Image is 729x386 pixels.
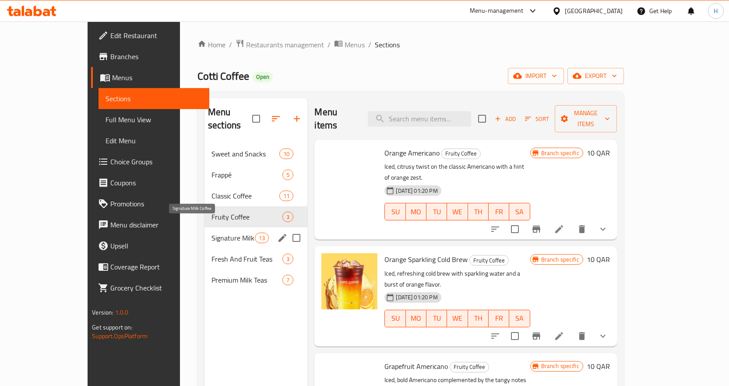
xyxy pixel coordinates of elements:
[321,253,377,309] img: Orange Sparkling Cold Brew
[526,326,547,347] button: Branch-specific-item
[282,254,293,264] div: items
[587,253,610,266] h6: 10 QAR
[110,156,202,167] span: Choice Groups
[447,203,468,220] button: WE
[485,219,506,240] button: sort-choices
[472,312,485,325] span: TH
[571,326,592,347] button: delete
[409,205,423,218] span: MO
[491,112,519,126] span: Add item
[211,191,279,201] div: Classic Coffee
[283,276,293,284] span: 7
[91,172,209,193] a: Coupons
[204,206,307,227] div: Fruity Coffee3
[197,66,249,86] span: Cotti Coffee
[110,198,202,209] span: Promotions
[204,227,307,248] div: Signature Milk Coffee13edit
[279,191,293,201] div: items
[204,143,307,164] div: Sweet and Snacks10
[91,193,209,214] a: Promotions
[515,71,557,81] span: import
[538,149,583,157] span: Branch specific
[91,67,209,88] a: Menus
[441,149,481,159] div: Fruity Coffee
[236,39,324,50] a: Restaurants management
[276,231,289,244] button: edit
[384,268,530,290] p: Iced, refreshing cold brew with sparkling water and a burst of orange flavor.
[592,326,613,347] button: show more
[115,307,129,318] span: 1.0.0
[555,105,616,132] button: Manage items
[321,147,377,203] img: Orange Americano
[280,192,293,200] span: 11
[508,68,564,84] button: import
[197,39,624,50] nav: breadcrumb
[197,39,225,50] a: Home
[110,241,202,251] span: Upsell
[430,312,444,325] span: TU
[468,310,489,327] button: TH
[204,164,307,185] div: Frappé5
[384,253,468,266] span: Orange Sparkling Cold Brew
[110,220,202,230] span: Menu disclaimer
[525,114,549,124] span: Sort
[246,39,324,50] span: Restaurants management
[472,205,485,218] span: TH
[253,72,273,82] div: Open
[375,39,400,50] span: Sections
[283,213,293,221] span: 3
[92,307,113,318] span: Version:
[565,6,623,16] div: [GEOGRAPHIC_DATA]
[314,106,357,132] h2: Menu items
[574,71,617,81] span: export
[91,214,209,235] a: Menu disclaimer
[388,205,402,218] span: SU
[211,170,282,180] div: Frappé
[714,6,718,16] span: H
[328,39,331,50] li: /
[368,39,371,50] li: /
[283,255,293,263] span: 3
[99,88,209,109] a: Sections
[489,310,509,327] button: FR
[204,269,307,290] div: Premium Milk Teas7
[282,170,293,180] div: items
[110,51,202,62] span: Branches
[110,177,202,188] span: Coupons
[204,185,307,206] div: Classic Coffee11
[91,151,209,172] a: Choice Groups
[92,330,148,342] a: Support.OpsPlatform
[506,220,524,238] span: Select to update
[513,312,526,325] span: SA
[282,275,293,285] div: items
[592,219,613,240] button: show more
[523,112,551,126] button: Sort
[406,310,426,327] button: MO
[469,255,509,266] div: Fruity Coffee
[91,46,209,67] a: Branches
[489,203,509,220] button: FR
[110,283,202,293] span: Grocery Checklist
[92,322,132,333] span: Get support on:
[470,255,508,266] span: Fruity Coffee
[255,233,269,243] div: items
[91,25,209,46] a: Edit Restaurant
[253,73,273,81] span: Open
[567,68,624,84] button: export
[255,234,268,242] span: 13
[211,149,279,159] span: Sweet and Snacks
[282,212,293,222] div: items
[110,30,202,41] span: Edit Restaurant
[204,248,307,269] div: Fresh And Fruit Teas3
[468,203,489,220] button: TH
[598,224,608,234] svg: Show Choices
[392,187,441,195] span: [DATE] 01:20 PM
[492,205,506,218] span: FR
[451,312,464,325] span: WE
[334,39,365,50] a: Menus
[211,233,255,243] span: Signature Milk Coffee
[451,205,464,218] span: WE
[538,255,583,264] span: Branch specific
[211,212,282,222] span: Fruity Coffee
